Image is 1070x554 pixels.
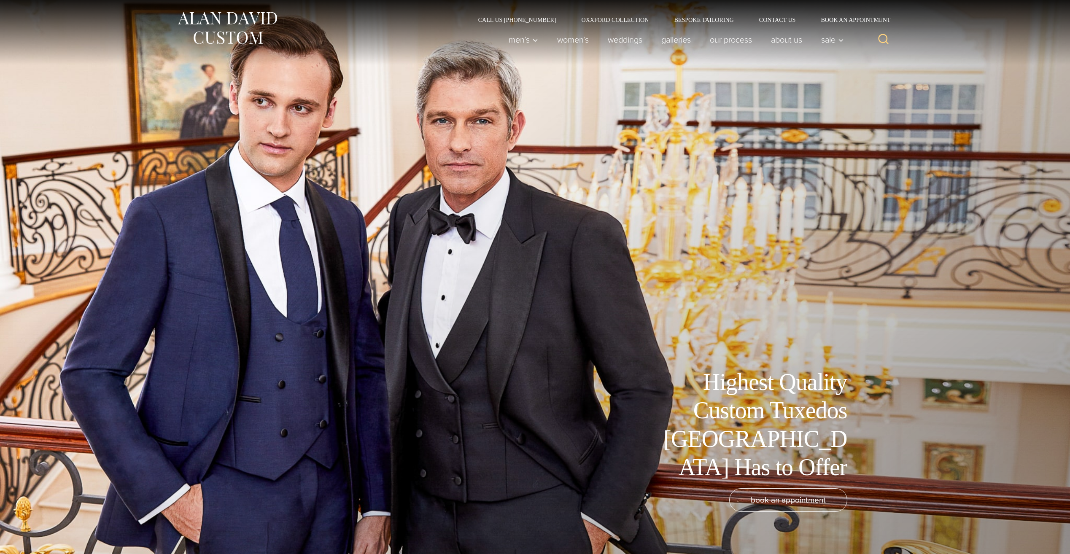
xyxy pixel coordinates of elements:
[747,17,809,23] a: Contact Us
[177,9,278,47] img: Alan David Custom
[652,31,700,48] a: Galleries
[598,31,652,48] a: weddings
[569,17,661,23] a: Oxxford Collection
[873,30,894,50] button: View Search Form
[808,17,893,23] a: Book an Appointment
[499,31,848,48] nav: Primary Navigation
[466,17,894,23] nav: Secondary Navigation
[466,17,569,23] a: Call Us [PHONE_NUMBER]
[509,35,538,44] span: Men’s
[547,31,598,48] a: Women’s
[729,488,847,512] a: book an appointment
[761,31,811,48] a: About Us
[661,17,746,23] a: Bespoke Tailoring
[658,368,847,481] h1: Highest Quality Custom Tuxedos [GEOGRAPHIC_DATA] Has to Offer
[821,35,844,44] span: Sale
[700,31,761,48] a: Our Process
[751,494,826,506] span: book an appointment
